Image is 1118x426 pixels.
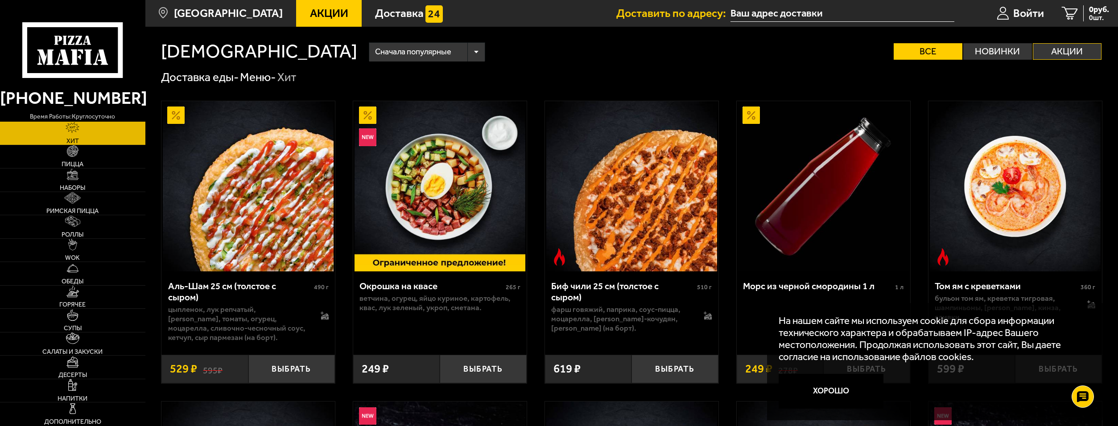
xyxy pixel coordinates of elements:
span: Римская пицца [46,208,99,214]
span: Роллы [62,232,83,238]
button: Выбрать [248,355,335,383]
label: Все [894,43,962,60]
span: 249 ₽ [745,363,772,375]
p: бульон том ям, креветка тигровая, шампиньоны, [PERSON_NAME], кинза, сливки. [935,294,1076,322]
img: Акционный [359,106,376,124]
div: Биф чили 25 см (толстое с сыром) [551,280,695,303]
span: Салаты и закуски [42,349,103,355]
img: Новинка [359,407,376,425]
span: Супы [64,325,82,332]
div: Том ям с креветками [935,280,1078,291]
a: АкционныйАль-Шам 25 см (толстое с сыром) [161,101,335,272]
span: Акции [310,8,348,19]
img: Том ям с креветками [930,101,1101,272]
div: Аль-Шам 25 см (толстое с сыром) [168,280,312,303]
span: [GEOGRAPHIC_DATA] [174,8,283,19]
a: Доставка еды- [161,70,239,84]
img: Морс из черной смородины 1 л [738,101,909,272]
span: WOK [65,255,80,261]
div: Хит [277,70,297,85]
span: 249 ₽ [362,363,389,375]
img: Острое блюдо [551,248,568,266]
span: 0 шт. [1089,14,1109,21]
span: Пицца [62,161,83,168]
img: Акционный [167,106,185,124]
span: Доставить по адресу: [616,8,730,19]
a: Меню- [240,70,276,84]
s: 595 ₽ [203,363,223,375]
span: Хит [66,138,79,144]
span: Наборы [60,185,85,191]
p: фарш говяжий, паприка, соус-пицца, моцарелла, [PERSON_NAME]-кочудян, [PERSON_NAME] (на борт). [551,305,692,333]
button: Выбрать [631,355,718,383]
span: 529 ₽ [170,363,197,375]
span: Доставка [375,8,424,19]
img: Аль-Шам 25 см (толстое с сыром) [163,101,334,272]
span: 0 руб. [1089,5,1109,13]
p: цыпленок, лук репчатый, [PERSON_NAME], томаты, огурец, моцарелла, сливочно-чесночный соус, кетчуп... [168,305,309,342]
span: 1 л [895,283,903,291]
img: Биф чили 25 см (толстое с сыром) [546,101,717,272]
a: АкционныйНовинкаОкрошка на квасе [353,101,527,272]
button: Хорошо [779,374,883,409]
p: На нашем сайте мы используем cookie для сбора информации технического характера и обрабатываем IP... [779,315,1085,363]
span: Дополнительно [44,419,101,425]
span: Десерты [58,372,87,378]
label: Акции [1033,43,1101,60]
span: 265 г [506,283,520,291]
span: Обеды [62,279,83,285]
span: Напитки [58,396,87,402]
img: Новинка [359,128,376,146]
a: Острое блюдоБиф чили 25 см (толстое с сыром) [545,101,718,272]
img: Акционный [743,106,760,124]
a: Острое блюдоТом ям с креветками [928,101,1102,272]
button: Выбрать [440,355,526,383]
span: 490 г [314,283,329,291]
label: Новинки [963,43,1032,60]
div: Морс из черной смородины 1 л [743,280,893,291]
img: Острое блюдо [934,248,952,266]
a: АкционныйМорс из черной смородины 1 л [737,101,910,272]
span: 510 г [697,283,712,291]
input: Ваш адрес доставки [730,5,954,22]
span: 619 ₽ [553,363,581,375]
img: 15daf4d41897b9f0e9f617042186c801.svg [425,5,443,23]
span: Сначала популярные [375,41,451,63]
div: Окрошка на квасе [359,280,503,291]
span: Войти [1013,8,1044,19]
p: ветчина, огурец, яйцо куриное, картофель, квас, лук зеленый, укроп, сметана. [359,294,520,312]
img: Окрошка на квасе [355,101,525,272]
h1: [DEMOGRAPHIC_DATA] [161,42,357,61]
span: 360 г [1081,283,1095,291]
span: Горячее [59,302,86,308]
